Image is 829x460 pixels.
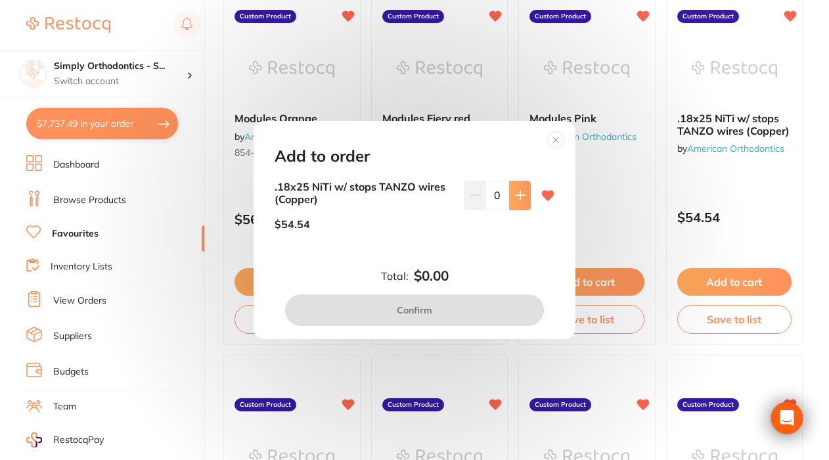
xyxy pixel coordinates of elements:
[771,402,803,434] div: Open Intercom Messenger
[414,268,449,284] b: $0.00
[275,218,310,230] p: $54.54
[275,147,370,166] h2: Add to order
[285,294,544,326] button: Confirm
[275,181,453,205] b: .18x25 NiTi w/ stops TANZO wires (Copper)
[381,270,409,282] label: Total:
